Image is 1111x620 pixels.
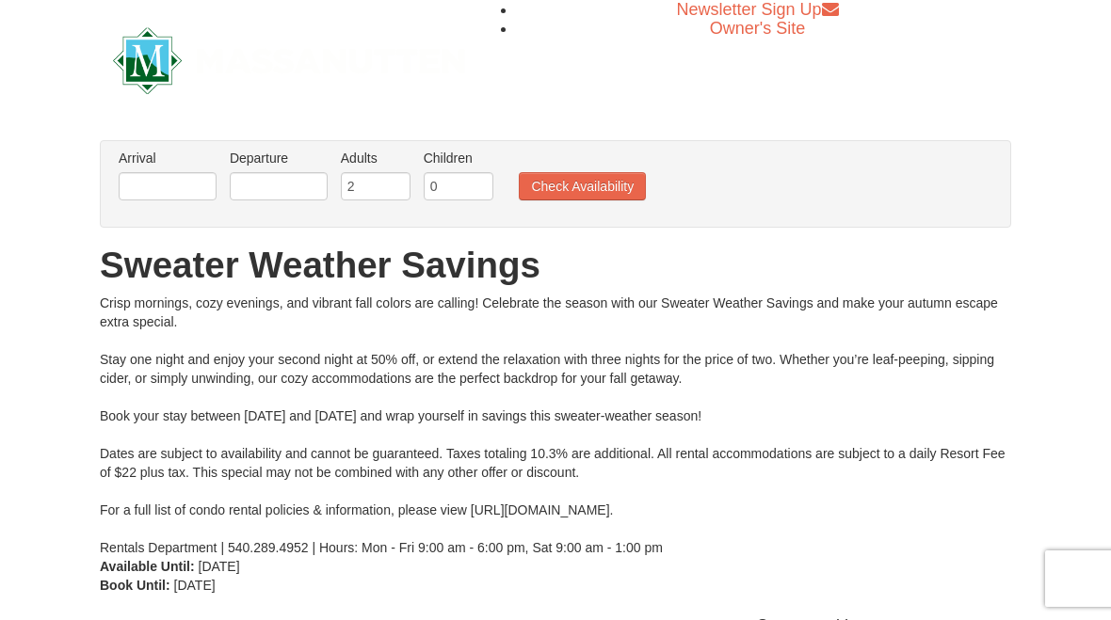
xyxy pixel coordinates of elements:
a: Owner's Site [710,19,805,38]
span: [DATE] [174,578,216,593]
label: Adults [341,149,411,167]
div: Crisp mornings, cozy evenings, and vibrant fall colors are calling! Celebrate the season with our... [100,294,1011,557]
button: Check Availability [519,172,646,200]
img: Massanutten Resort Logo [113,27,465,94]
label: Arrival [119,149,217,167]
label: Departure [230,149,328,167]
label: Children [424,149,493,167]
h1: Sweater Weather Savings [100,246,1011,284]
a: Massanutten Resort [113,36,465,80]
strong: Available Until: [100,559,195,574]
span: [DATE] [199,559,240,574]
strong: Book Until: [100,578,170,593]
